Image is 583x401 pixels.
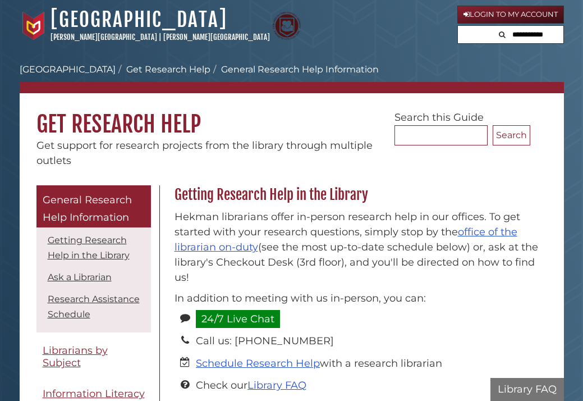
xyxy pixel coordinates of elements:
[48,235,130,261] a: Getting Research Help in the Library
[175,291,541,306] p: In addition to meeting with us in-person, you can:
[247,379,306,391] a: Library FAQ
[196,310,280,328] a: 24/7 Live Chat
[163,33,270,42] a: [PERSON_NAME][GEOGRAPHIC_DATA]
[196,356,540,371] li: with a research librarian
[20,63,564,93] nav: breadcrumb
[126,64,210,75] a: Get Research Help
[457,6,564,24] a: Login to My Account
[43,194,132,224] span: General Research Help Information
[159,33,162,42] span: |
[48,294,140,320] a: Research Assistance Schedule
[495,26,509,41] button: Search
[493,125,530,145] button: Search
[36,185,151,227] a: General Research Help Information
[196,334,540,349] li: Call us: [PHONE_NUMBER]
[51,7,227,32] a: [GEOGRAPHIC_DATA]
[20,93,564,138] h1: Get Research Help
[499,31,506,38] i: Search
[175,209,541,285] p: Hekman librarians offer in-person research help in our offices. To get started with your research...
[169,186,547,204] h2: Getting Research Help in the Library
[196,357,320,370] a: Schedule Research Help
[273,12,301,40] img: Calvin Theological Seminary
[210,63,379,76] li: General Research Help Information
[36,139,373,167] span: Get support for research projects from the library through multiple outlets
[20,12,48,40] img: Calvin University
[175,226,517,253] a: office of the librarian on-duty
[43,344,108,370] span: Librarians by Subject
[196,378,540,393] li: Check our
[51,33,157,42] a: [PERSON_NAME][GEOGRAPHIC_DATA]
[490,378,564,401] button: Library FAQ
[20,64,116,75] a: [GEOGRAPHIC_DATA]
[36,338,151,376] a: Librarians by Subject
[48,272,112,282] a: Ask a Librarian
